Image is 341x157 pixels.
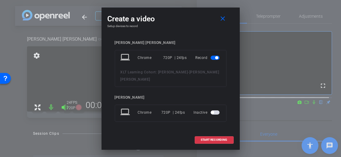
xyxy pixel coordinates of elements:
div: Inactive [194,107,221,118]
span: [PERSON_NAME] [PERSON_NAME] [120,70,219,82]
mat-icon: laptop [120,52,131,63]
div: 720P | 24fps [163,52,187,63]
div: [PERSON_NAME] [PERSON_NAME] [115,41,227,45]
div: Chrome [138,52,163,63]
h4: Setup devices to record [108,24,234,28]
div: [PERSON_NAME] [115,95,227,100]
mat-icon: laptop [120,107,131,118]
span: START RECORDING [201,138,227,141]
button: START RECORDING [195,136,234,144]
div: 720P | 24fps [161,107,185,118]
div: Chrome [138,107,162,118]
div: Record [196,52,221,63]
div: Create a video [108,14,234,24]
span: - [188,70,190,74]
mat-icon: close [219,15,227,23]
span: XLT Learning Cohort: [PERSON_NAME] [120,70,188,74]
